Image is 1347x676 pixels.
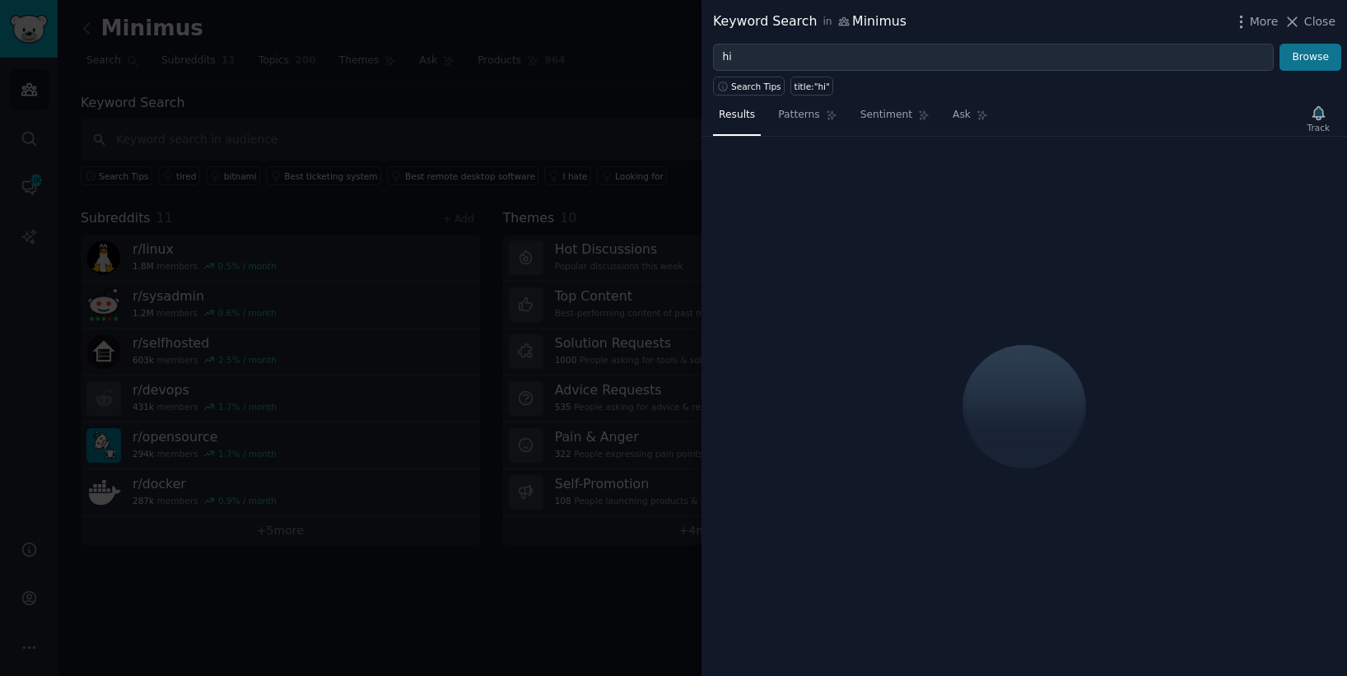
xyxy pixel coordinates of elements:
a: Patterns [772,102,842,136]
span: Search Tips [731,81,781,92]
input: Try a keyword related to your business [713,44,1274,72]
a: title:"hi" [790,77,833,96]
span: Ask [953,108,971,123]
div: title:"hi" [795,81,830,92]
button: Search Tips [713,77,785,96]
span: Patterns [778,108,819,123]
span: Results [719,108,755,123]
span: More [1250,13,1279,30]
button: Browse [1279,44,1341,72]
span: Close [1304,13,1335,30]
div: Keyword Search Minimus [713,12,907,32]
a: Ask [947,102,994,136]
a: Results [713,102,761,136]
span: Sentiment [860,108,912,123]
a: Sentiment [855,102,935,136]
button: More [1233,13,1279,30]
span: in [823,15,832,30]
button: Close [1284,13,1335,30]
